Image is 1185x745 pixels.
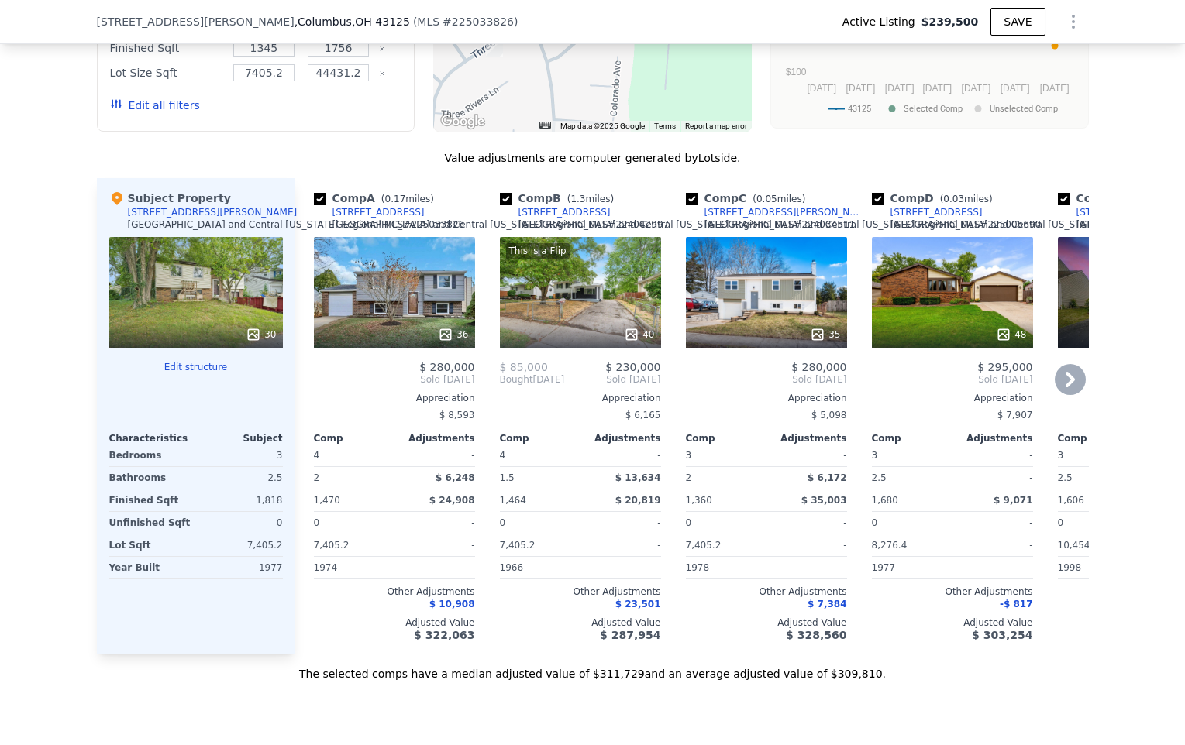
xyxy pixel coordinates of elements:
div: Lot Sqft [109,534,193,556]
span: 3 [1058,450,1064,461]
div: 3 [199,445,283,466]
div: This is a Flip [506,243,570,259]
span: $ 20,819 [615,495,661,506]
span: $ 7,384 [808,599,846,609]
span: 0.03 [943,194,964,204]
span: $ 230,000 [605,361,660,373]
span: 1,470 [314,495,340,506]
text: Selected Comp [904,104,963,114]
div: [GEOGRAPHIC_DATA] and Central [US_STATE] Regional MLS # 225033826 [128,218,465,231]
text: [DATE] [807,83,836,94]
div: 1977 [199,557,283,578]
span: $ 10,908 [429,599,475,609]
div: [GEOGRAPHIC_DATA] and Central [US_STATE] Regional MLS # 224034511 [518,218,856,231]
img: Google [437,112,488,132]
text: [DATE] [846,83,875,94]
div: [STREET_ADDRESS][PERSON_NAME] [128,206,298,218]
div: Comp [686,432,766,445]
div: Finished Sqft [110,37,224,59]
div: [STREET_ADDRESS][PERSON_NAME] [704,206,866,218]
a: Terms (opens in new tab) [654,122,676,130]
span: Sold [DATE] [686,373,847,386]
span: 0 [872,517,878,528]
div: Bathrooms [109,467,193,489]
div: 40 [624,327,654,342]
span: # 225033826 [443,15,514,28]
span: Bought [500,373,533,386]
div: 1974 [314,557,391,578]
span: $ 6,172 [808,472,846,483]
div: Finished Sqft [109,489,193,511]
span: ( miles) [375,194,440,204]
div: 2.5 [1058,467,1135,489]
div: 2.5 [872,467,949,489]
div: 2 [314,467,391,489]
text: [DATE] [1039,83,1069,94]
div: Adjustments [394,432,475,445]
div: 1,818 [199,489,283,511]
div: 1.5 [500,467,577,489]
span: $ 13,634 [615,472,661,483]
div: [STREET_ADDRESS] [890,206,983,218]
span: Sold [DATE] [314,373,475,386]
div: - [956,467,1033,489]
span: $ 303,254 [972,629,1032,641]
span: $ 295,000 [977,361,1032,373]
div: Other Adjustments [872,585,1033,598]
div: - [584,512,661,534]
div: Appreciation [500,392,661,404]
div: Comp E [1058,191,1178,206]
span: $ 6,165 [625,410,661,421]
span: $ 7,907 [997,410,1033,421]
div: - [770,557,847,578]
span: [STREET_ADDRESS][PERSON_NAME] [97,14,295,29]
div: Comp [314,432,394,445]
a: Report a map error [685,122,747,130]
div: Value adjustments are computer generated by Lotside . [97,150,1089,166]
span: ( miles) [746,194,811,204]
span: $ 287,954 [600,629,660,641]
span: Sold [DATE] [872,373,1033,386]
div: Bedrooms [109,445,193,466]
span: $ 322,063 [414,629,474,641]
div: Adjusted Value [500,616,661,629]
div: Appreciation [872,392,1033,404]
div: 0 [199,512,283,534]
div: - [398,512,475,534]
div: Comp D [872,191,999,206]
div: Appreciation [314,392,475,404]
span: 0 [314,517,320,528]
span: 0.05 [756,194,777,204]
text: Unselected Comp [990,104,1058,114]
a: [STREET_ADDRESS][PERSON_NAME] [686,206,866,218]
div: Comp B [500,191,621,206]
span: , OH 43125 [352,15,410,28]
span: -$ 817 [1000,599,1033,609]
span: 3 [686,450,692,461]
button: Edit all filters [110,98,200,113]
div: Year Built [109,557,193,578]
span: $ 9,071 [994,495,1032,506]
div: Other Adjustments [686,585,847,598]
a: [STREET_ADDRESS] [314,206,425,218]
span: 1,464 [500,495,526,506]
div: - [398,557,475,578]
div: ( ) [413,14,518,29]
button: Show Options [1058,6,1089,37]
div: - [398,445,475,466]
span: 7,405.2 [314,540,350,551]
span: 0 [686,517,692,528]
text: [DATE] [884,83,914,94]
div: Characteristics [109,432,196,445]
span: MLS [417,15,439,28]
div: [STREET_ADDRESS] [332,206,425,218]
span: ( miles) [561,194,620,204]
span: $ 280,000 [419,361,474,373]
div: - [398,534,475,556]
span: $ 85,000 [500,361,548,373]
span: ( miles) [934,194,999,204]
div: The selected comps have a median adjusted value of $311,729 and an average adjusted value of $309... [97,654,1089,681]
span: 8,276.4 [872,540,908,551]
text: [DATE] [922,83,952,94]
div: [GEOGRAPHIC_DATA] and Central [US_STATE] Regional MLS # 225005690 [704,218,1042,231]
